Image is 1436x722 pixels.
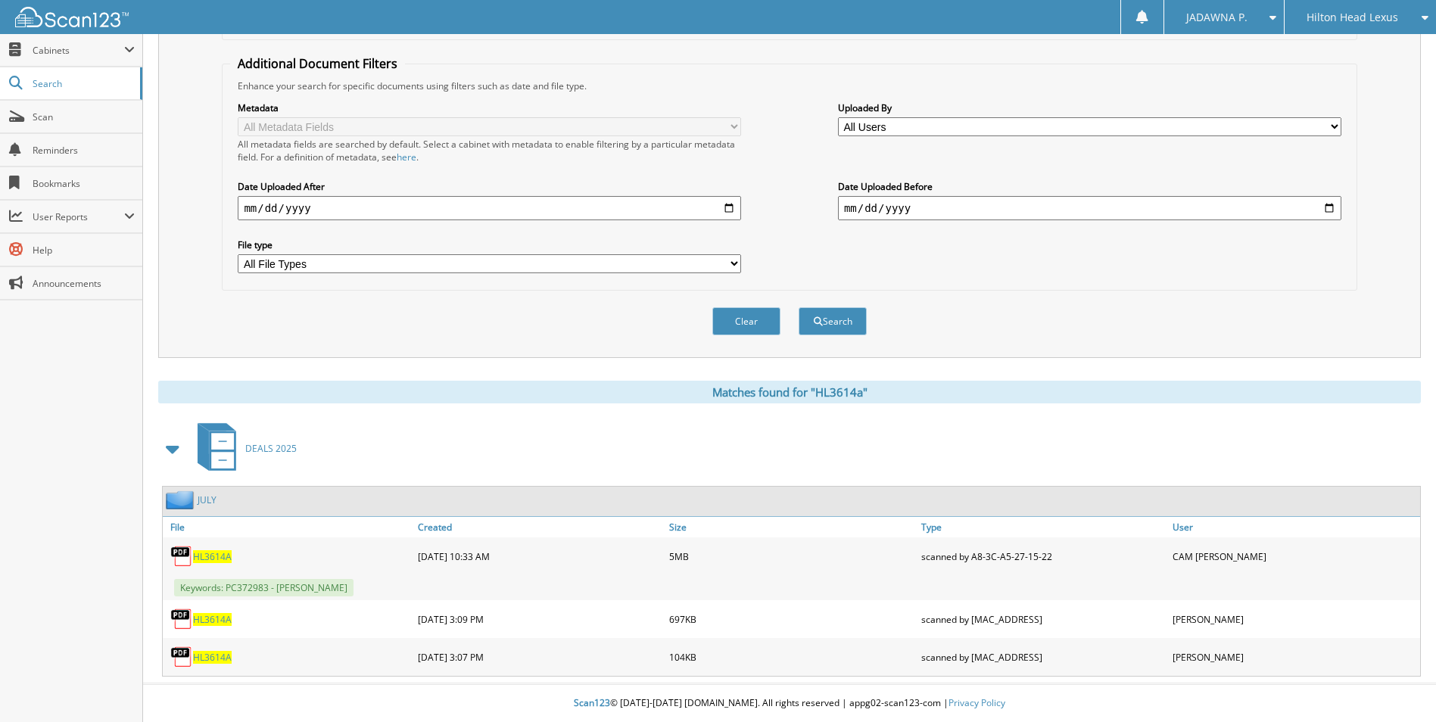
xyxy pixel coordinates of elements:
div: Matches found for "HL3614a" [158,381,1421,403]
a: JULY [198,493,216,506]
input: start [238,196,741,220]
span: Help [33,244,135,257]
span: Announcements [33,277,135,290]
a: here [397,151,416,163]
div: 697KB [665,604,917,634]
img: PDF.png [170,545,193,568]
div: [PERSON_NAME] [1169,604,1420,634]
span: Scan [33,110,135,123]
img: scan123-logo-white.svg [15,7,129,27]
img: PDF.png [170,608,193,630]
div: All metadata fields are searched by default. Select a cabinet with metadata to enable filtering b... [238,138,741,163]
a: HL3614A [193,651,232,664]
div: © [DATE]-[DATE] [DOMAIN_NAME]. All rights reserved | appg02-scan123-com | [143,685,1436,722]
span: Hilton Head Lexus [1307,13,1398,22]
legend: Additional Document Filters [230,55,405,72]
button: Clear [712,307,780,335]
input: end [838,196,1341,220]
a: Privacy Policy [949,696,1005,709]
span: Reminders [33,144,135,157]
div: [DATE] 3:09 PM [414,604,665,634]
img: folder2.png [166,490,198,509]
label: Date Uploaded After [238,180,741,193]
label: Metadata [238,101,741,114]
a: Size [665,517,917,537]
a: File [163,517,414,537]
div: Enhance your search for specific documents using filters such as date and file type. [230,79,1348,92]
label: Date Uploaded Before [838,180,1341,193]
div: [PERSON_NAME] [1169,642,1420,672]
a: Type [917,517,1169,537]
a: HL3614A [193,613,232,626]
span: JADAWNA P. [1186,13,1248,22]
div: scanned by [MAC_ADDRESS] [917,604,1169,634]
span: User Reports [33,210,124,223]
img: PDF.png [170,646,193,668]
span: Search [33,77,132,90]
span: Scan123 [574,696,610,709]
a: User [1169,517,1420,537]
label: Uploaded By [838,101,1341,114]
iframe: Chat Widget [1360,649,1436,722]
a: HL3614A [193,550,232,563]
div: 5MB [665,541,917,571]
div: 104KB [665,642,917,672]
div: scanned by A8-3C-A5-27-15-22 [917,541,1169,571]
div: [DATE] 10:33 AM [414,541,665,571]
span: Keywords: PC372983 - [PERSON_NAME] [174,579,354,596]
span: DEALS 2025 [245,442,297,455]
button: Search [799,307,867,335]
span: Bookmarks [33,177,135,190]
span: Cabinets [33,44,124,57]
a: Created [414,517,665,537]
div: [DATE] 3:07 PM [414,642,665,672]
a: DEALS 2025 [188,419,297,478]
div: scanned by [MAC_ADDRESS] [917,642,1169,672]
label: File type [238,238,741,251]
div: CAM [PERSON_NAME] [1169,541,1420,571]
